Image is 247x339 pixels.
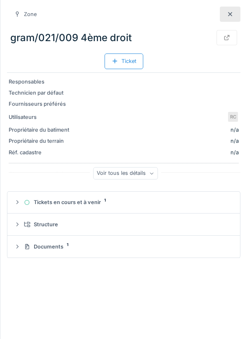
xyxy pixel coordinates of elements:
[74,137,239,145] div: n/a
[24,10,37,18] div: Zone
[9,149,70,156] div: Réf. cadastre
[9,100,70,108] div: Fournisseurs préférés
[24,243,230,251] div: Documents
[9,126,70,134] div: Propriétaire du batiment
[9,113,70,121] div: Utilisateurs
[9,89,70,97] div: Technicien par défaut
[9,78,70,86] div: Responsables
[231,126,239,134] div: n/a
[11,239,237,254] summary: Documents1
[24,221,230,228] div: Structure
[9,137,70,145] div: Propriétaire du terrain
[105,53,143,69] div: Ticket
[74,149,239,156] div: n/a
[93,167,158,179] div: Voir tous les détails
[24,198,230,206] div: Tickets en cours et à venir
[11,217,237,232] summary: Structure
[227,111,239,123] div: RC
[11,195,237,210] summary: Tickets en cours et à venir1
[7,27,240,49] div: gram/021/009 4ème droit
